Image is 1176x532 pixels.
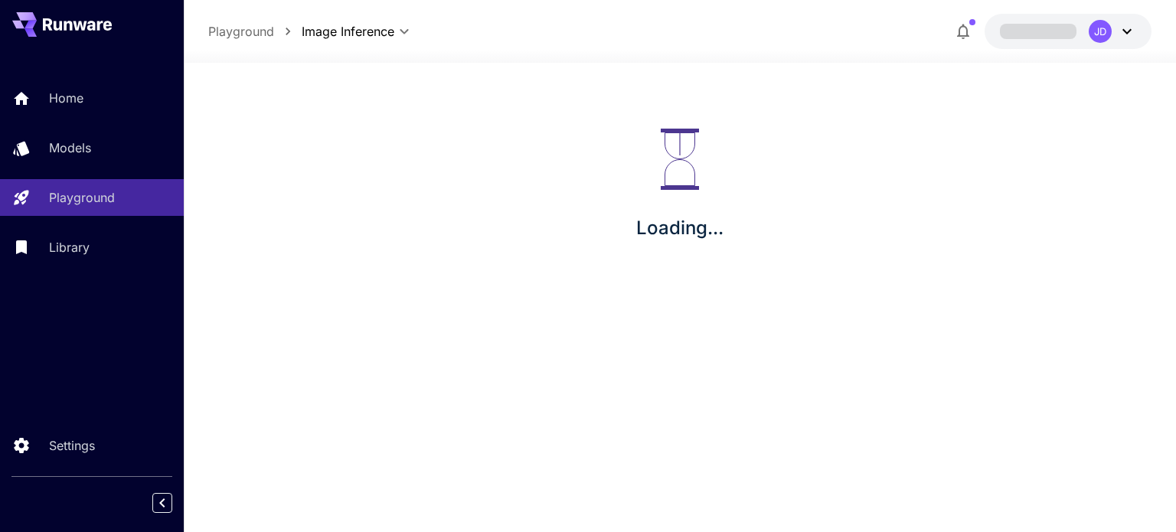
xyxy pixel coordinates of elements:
a: Playground [208,22,274,41]
nav: breadcrumb [208,22,302,41]
p: Loading... [636,214,724,242]
p: Models [49,139,91,157]
p: Library [49,238,90,256]
p: Playground [49,188,115,207]
p: Settings [49,436,95,455]
p: Home [49,89,83,107]
button: JD [985,14,1151,49]
div: JD [1089,20,1112,43]
button: Collapse sidebar [152,493,172,513]
span: Image Inference [302,22,394,41]
div: Collapse sidebar [164,489,184,517]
